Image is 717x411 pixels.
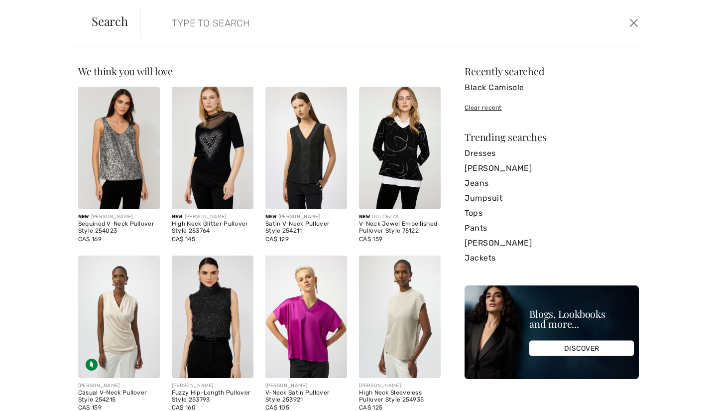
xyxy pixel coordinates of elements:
[359,382,441,390] div: [PERSON_NAME]
[164,8,511,38] input: TYPE TO SEARCH
[172,214,183,220] span: New
[529,341,634,356] div: DISCOVER
[529,309,634,329] div: Blogs, Lookbooks and more...
[465,146,639,161] a: Dresses
[465,206,639,221] a: Tops
[359,390,441,404] div: High Neck Sleeveless Pullover Style 254935
[265,404,289,411] span: CA$ 105
[465,176,639,191] a: Jeans
[78,382,160,390] div: [PERSON_NAME]
[265,390,347,404] div: V-Neck Satin Pullover Style 253921
[92,15,128,27] span: Search
[78,87,160,209] img: Sequined V-Neck Pullover Style 254023. Black/Silver
[359,221,441,235] div: V-Neck Jewel Embellished Pullover Style 75122
[172,87,253,209] img: High Neck Glitter Pullover Style 253764. Black
[265,213,347,221] div: [PERSON_NAME]
[465,285,639,379] img: Blogs, Lookbooks and more...
[78,64,173,78] span: We think you will love
[78,390,160,404] div: Casual V-Neck Pullover Style 254215
[172,382,253,390] div: [PERSON_NAME]
[359,256,441,378] img: High Neck Sleeveless Pullover Style 254935. Black/Black
[359,236,382,243] span: CA$ 159
[172,236,195,243] span: CA$ 145
[465,103,639,112] div: Clear recent
[265,221,347,235] div: Satin V-Neck Pullover Style 254211
[465,66,639,76] div: Recently searched
[465,132,639,142] div: Trending searches
[265,87,347,209] img: Satin V-Neck Pullover Style 254211. Black
[265,236,289,243] span: CA$ 129
[265,214,276,220] span: New
[86,359,98,371] img: Sustainable Fabric
[78,221,160,235] div: Sequined V-Neck Pullover Style 254023
[172,404,196,411] span: CA$ 160
[626,15,641,31] button: Close
[465,236,639,251] a: [PERSON_NAME]
[172,256,253,378] img: Fuzzy Hip-Length Pullover Style 253793. Black
[22,7,42,16] span: Chat
[359,214,370,220] span: New
[78,256,160,378] img: Casual V-Neck Pullover Style 254215. Black
[465,191,639,206] a: Jumpsuit
[265,256,347,378] img: V-Neck Satin Pullover Style 253921. Black
[265,382,347,390] div: [PERSON_NAME]
[465,221,639,236] a: Pants
[172,221,253,235] div: High Neck Glitter Pullover Style 253764
[465,251,639,266] a: Jackets
[78,404,102,411] span: CA$ 159
[359,404,382,411] span: CA$ 125
[78,213,160,221] div: [PERSON_NAME]
[359,87,441,209] img: V-Neck Jewel Embellished Pullover Style 75122. As sample
[465,80,639,95] a: Black Camisole
[465,161,639,176] a: [PERSON_NAME]
[359,213,441,221] div: DOLCEZZA
[172,390,253,404] div: Fuzzy Hip-Length Pullover Style 253793
[172,213,253,221] div: [PERSON_NAME]
[78,236,102,243] span: CA$ 169
[78,214,89,220] span: New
